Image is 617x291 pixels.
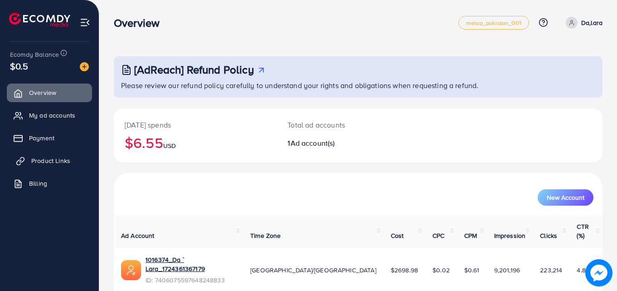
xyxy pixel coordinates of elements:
[7,129,92,147] a: Payment
[29,88,56,97] span: Overview
[146,276,236,285] span: ID: 7406075597648248833
[458,16,529,30] a: metap_pakistan_001
[9,13,70,27] img: logo
[287,139,388,148] h2: 1
[466,20,521,26] span: metap_pakistan_001
[10,50,59,59] span: Ecomdy Balance
[291,138,335,148] span: Ad account(s)
[494,266,520,275] span: 9,201,196
[391,231,404,240] span: Cost
[80,17,90,28] img: menu
[585,259,612,286] img: image
[125,119,266,130] p: [DATE] spends
[125,134,266,151] h2: $6.55
[29,111,75,120] span: My ad accounts
[134,63,254,76] h3: [AdReach] Refund Policy
[114,16,167,30] h3: Overview
[121,260,141,280] img: ic-ads-acc.e4c84228.svg
[577,222,588,240] span: CTR (%)
[29,179,47,188] span: Billing
[80,62,89,71] img: image
[538,189,593,206] button: New Account
[391,266,418,275] span: $2698.98
[577,266,588,275] span: 4.81
[7,106,92,124] a: My ad accounts
[494,231,526,240] span: Impression
[287,119,388,130] p: Total ad accounts
[464,266,480,275] span: $0.61
[562,17,602,29] a: Da,lara
[581,17,602,28] p: Da,lara
[547,194,584,201] span: New Account
[31,156,70,165] span: Product Links
[464,231,477,240] span: CPM
[7,174,92,192] a: Billing
[432,266,450,275] span: $0.02
[10,59,29,73] span: $0.5
[250,266,376,275] span: [GEOGRAPHIC_DATA]/[GEOGRAPHIC_DATA]
[29,133,54,143] span: Payment
[146,255,236,274] a: 1016374_Da ` Lara_1724361367179
[540,231,557,240] span: Clicks
[7,152,92,170] a: Product Links
[432,231,444,240] span: CPC
[540,266,562,275] span: 223,214
[121,231,155,240] span: Ad Account
[121,80,597,91] p: Please review our refund policy carefully to understand your rights and obligations when requesti...
[250,231,281,240] span: Time Zone
[163,141,176,150] span: USD
[7,84,92,102] a: Overview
